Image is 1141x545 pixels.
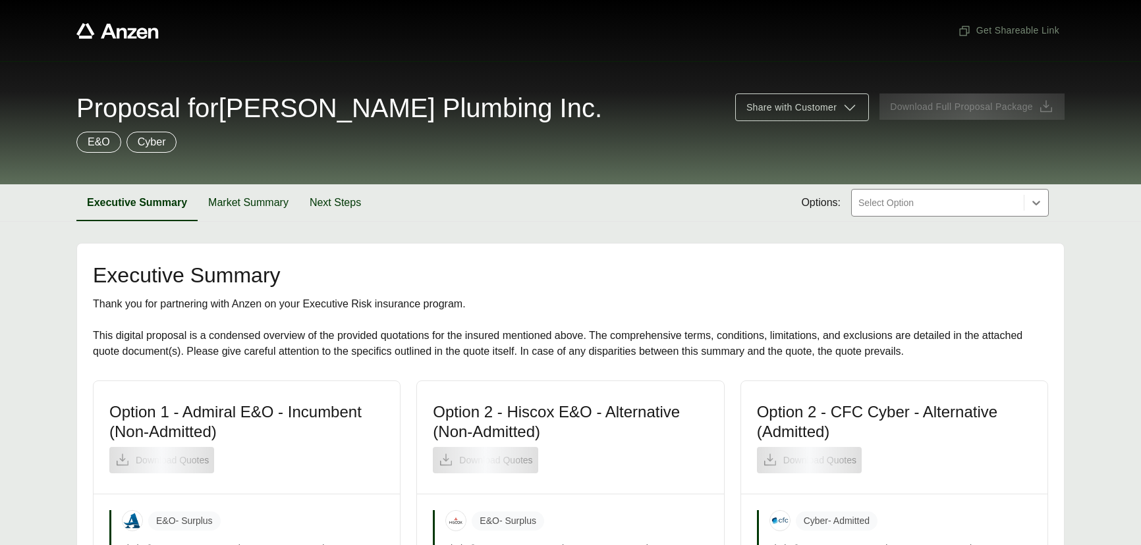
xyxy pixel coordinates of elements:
span: Options: [801,195,841,211]
div: Thank you for partnering with Anzen on your Executive Risk insurance program. This digital propos... [93,296,1048,359]
button: Get Shareable Link [953,18,1065,43]
p: E&O [88,134,110,150]
button: Market Summary [198,184,299,221]
h3: Option 2 - CFC Cyber - Alternative (Admitted) [757,402,1032,442]
h2: Executive Summary [93,265,1048,286]
span: Proposal for [PERSON_NAME] Plumbing Inc. [76,95,602,121]
img: Admiral [123,511,142,531]
span: Share with Customer [746,101,837,115]
h3: Option 1 - Admiral E&O - Incumbent (Non-Admitted) [109,402,384,442]
span: Cyber - Admitted [796,511,877,531]
img: CFC [770,511,790,531]
span: Download Full Proposal Package [890,100,1033,114]
img: Hiscox [446,511,466,531]
h3: Option 2 - Hiscox E&O - Alternative (Non-Admitted) [433,402,708,442]
p: Cyber [138,134,166,150]
span: E&O - Surplus [472,511,544,531]
button: Share with Customer [735,93,869,121]
button: Executive Summary [76,184,198,221]
a: Anzen website [76,23,159,39]
button: Next Steps [299,184,372,221]
span: E&O - Surplus [148,511,221,531]
span: Get Shareable Link [958,24,1059,38]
